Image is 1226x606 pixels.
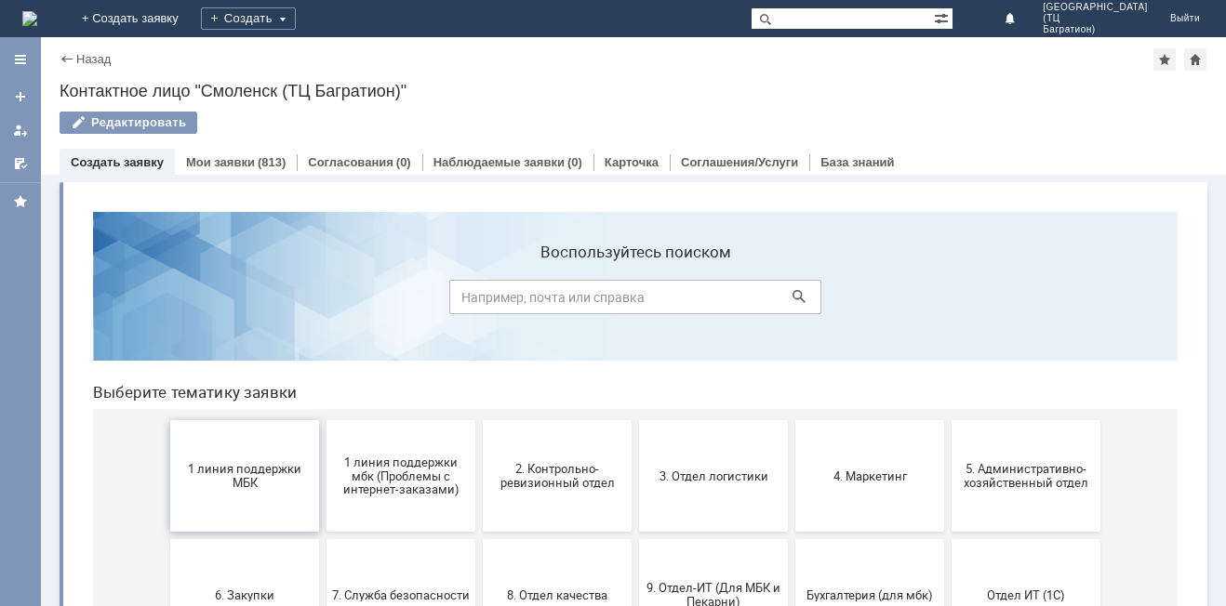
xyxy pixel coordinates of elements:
span: Финансовый отдел [410,509,548,523]
input: Например, почта или справка [371,83,743,117]
a: Перейти на домашнюю страницу [22,11,37,26]
a: Создать заявку [71,155,164,169]
button: 2. Контрольно-ревизионный отдел [405,223,553,335]
button: Отдел-ИТ (Офис) [248,461,397,573]
a: Создать заявку [6,82,35,112]
div: Контактное лицо "Смоленск (ТЦ Багратион)" [60,82,1207,100]
button: Отдел ИТ (1С) [873,342,1022,454]
span: 1 линия поддержки мбк (Проблемы с интернет-заказами) [254,257,392,299]
a: Карточка [605,155,659,169]
button: 9. Отдел-ИТ (Для МБК и Пекарни) [561,342,710,454]
span: Франчайзинг [566,509,704,523]
button: Отдел-ИТ (Битрикс24 и CRM) [92,461,241,573]
button: 5. Административно-хозяйственный отдел [873,223,1022,335]
button: 3. Отдел логистики [561,223,710,335]
span: Расширенный поиск [934,8,953,26]
span: Отдел ИТ (1С) [879,390,1017,404]
button: 7. Служба безопасности [248,342,397,454]
span: 8. Отдел качества [410,390,548,404]
span: 3. Отдел логистики [566,271,704,285]
span: Отдел-ИТ (Офис) [254,509,392,523]
a: Наблюдаемые заявки [433,155,565,169]
span: (ТЦ [1043,13,1148,24]
div: (0) [396,155,411,169]
a: Соглашения/Услуги [681,155,798,169]
span: Бухгалтерия (для мбк) [723,390,860,404]
button: 8. Отдел качества [405,342,553,454]
div: Добавить в избранное [1153,48,1176,71]
div: Создать [201,7,296,30]
span: 9. Отдел-ИТ (Для МБК и Пекарни) [566,384,704,412]
button: Финансовый отдел [405,461,553,573]
span: 7. Служба безопасности [254,390,392,404]
span: 2. Контрольно-ревизионный отдел [410,265,548,293]
a: Согласования [308,155,393,169]
span: 1 линия поддержки МБК [98,265,235,293]
div: Сделать домашней страницей [1184,48,1206,71]
button: [PERSON_NAME]. Услуги ИТ для МБК (оформляет L1) [873,461,1022,573]
button: Бухгалтерия (для мбк) [717,342,866,454]
span: 6. Закупки [98,390,235,404]
header: Выберите тематику заявки [15,186,1099,204]
button: 1 линия поддержки МБК [92,223,241,335]
span: [GEOGRAPHIC_DATA] [1043,2,1148,13]
button: 6. Закупки [92,342,241,454]
img: logo [22,11,37,26]
a: Мои заявки [6,115,35,145]
label: Воспользуйтесь поиском [371,46,743,64]
span: Отдел-ИТ (Битрикс24 и CRM) [98,503,235,531]
a: Мои заявки [186,155,255,169]
span: Багратион) [1043,24,1148,35]
span: [PERSON_NAME]. Услуги ИТ для МБК (оформляет L1) [879,495,1017,537]
span: 4. Маркетинг [723,271,860,285]
button: Это соглашение не активно! [717,461,866,573]
div: (0) [567,155,582,169]
a: Назад [76,52,111,66]
a: База знаний [820,155,894,169]
button: 1 линия поддержки мбк (Проблемы с интернет-заказами) [248,223,397,335]
div: (813) [258,155,286,169]
a: Мои согласования [6,149,35,178]
span: 5. Административно-хозяйственный отдел [879,265,1017,293]
button: 4. Маркетинг [717,223,866,335]
span: Это соглашение не активно! [723,503,860,531]
button: Франчайзинг [561,461,710,573]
